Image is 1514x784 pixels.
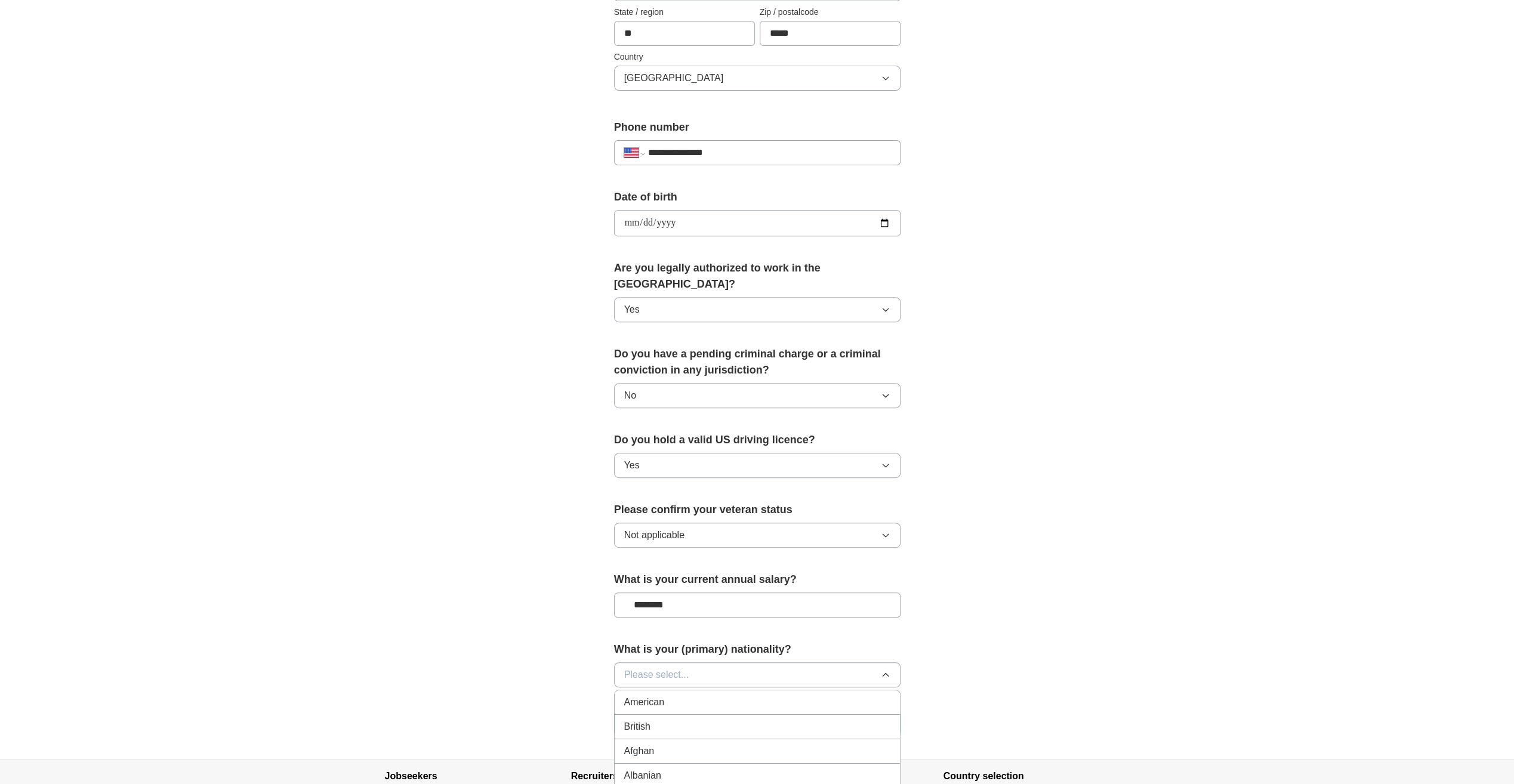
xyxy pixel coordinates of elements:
label: Country [614,51,901,63]
span: No [624,388,636,403]
button: Please select... [614,662,901,687]
span: Please select... [624,668,689,682]
span: American [624,695,665,709]
button: No [614,383,901,408]
label: State / region [614,6,755,18]
span: Afghan [624,744,655,758]
label: Do you have a pending criminal charge or a criminal conviction in any jurisdiction? [614,346,901,378]
label: Phone number [614,119,901,135]
button: [GEOGRAPHIC_DATA] [614,66,901,91]
label: Are you legally authorized to work in the [GEOGRAPHIC_DATA]? [614,260,901,292]
label: Do you hold a valid US driving licence? [614,432,901,448]
label: What is your current annual salary? [614,572,901,588]
label: Date of birth [614,189,901,205]
span: Yes [624,458,640,473]
span: Albanian [624,768,661,783]
span: [GEOGRAPHIC_DATA] [624,71,724,85]
label: Zip / postalcode [760,6,901,18]
span: Yes [624,303,640,317]
button: Not applicable [614,523,901,548]
span: British [624,720,650,734]
span: Not applicable [624,528,684,542]
label: Please confirm your veteran status [614,502,901,518]
button: Yes [614,297,901,322]
label: What is your (primary) nationality? [614,641,901,658]
button: Yes [614,453,901,478]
